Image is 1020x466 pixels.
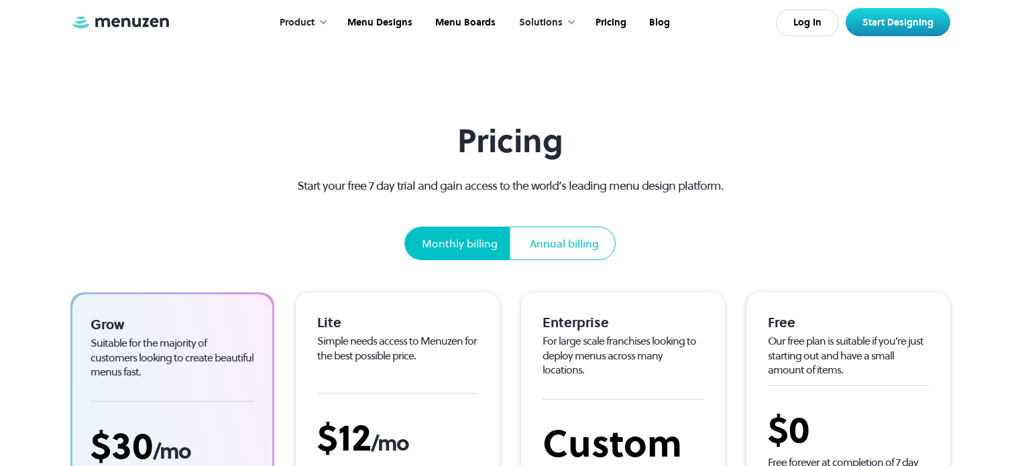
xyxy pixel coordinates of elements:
a: Menu Boards [422,2,506,44]
a: Pricing [583,2,636,44]
div: For large scale franchises looking to deploy menus across many locations. [543,334,703,377]
a: Log In [776,9,839,36]
span: /mo [153,436,190,466]
div: Lite [317,314,478,331]
span: /mo [371,428,408,458]
div: $0 [768,407,929,452]
div: Simple needs access to Menuzen for the best possible price. [317,334,478,363]
div: Free [768,314,929,331]
div: Monthly billing [422,235,498,251]
div: Solutions [519,15,563,30]
p: Start your free 7 day trial and gain access to the world’s leading menu design platform. [273,176,747,194]
a: Blog [636,2,680,44]
div: Annual billing [530,235,599,251]
div: $ [317,415,478,460]
div: Our free plan is suitable if you’re just starting out and have a small amount of items. [768,334,929,377]
a: Menu Designs [335,2,422,44]
h1: Pricing [273,122,747,160]
div: Suitable for the majority of customers looking to create beautiful menus fast. [91,336,254,380]
div: Grow [91,316,254,333]
div: Custom [543,421,703,466]
span: 12 [338,412,371,463]
a: Start Designing [846,8,950,36]
div: Solutions [506,2,583,44]
div: Product [266,2,335,44]
div: Product [280,15,315,30]
div: Enterprise [543,314,703,331]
